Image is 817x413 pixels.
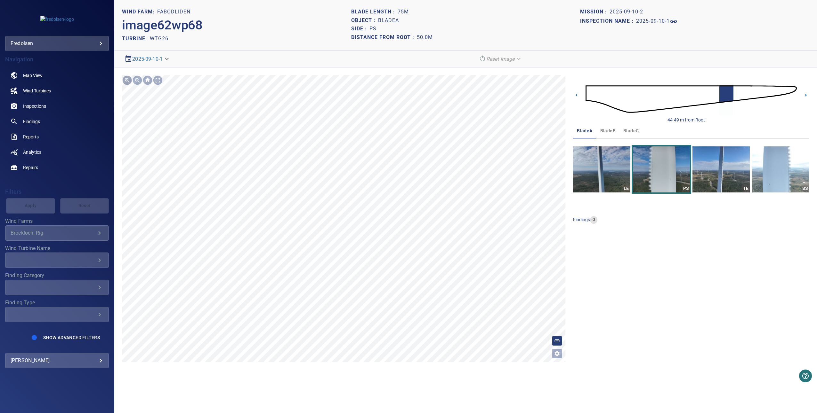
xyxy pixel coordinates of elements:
img: fredolsen-logo [40,16,74,22]
a: 2025-09-10-1 [636,18,677,25]
h1: Side : [351,26,369,32]
h1: 75m [398,9,409,15]
h4: Filters [5,189,109,195]
em: Reset Image [486,56,515,62]
img: Go home [142,75,153,85]
h1: Distance from root : [351,35,417,41]
div: fredolsen [5,36,109,51]
h2: WTG26 [150,35,168,42]
a: TE [692,146,749,192]
span: Inspections [23,103,46,109]
a: map noActive [5,68,109,83]
div: TE [742,184,750,192]
a: inspections noActive [5,98,109,114]
a: findings noActive [5,114,109,129]
h1: Object : [351,18,378,24]
h1: Blade length : [351,9,398,15]
div: Wind Farms [5,225,109,241]
div: Finding Category [5,280,109,295]
button: Show Advanced Filters [39,332,104,343]
div: SS [801,184,809,192]
img: Zoom in [122,75,132,85]
h1: 2025-09-10-2 [610,9,643,15]
label: Finding Category [5,273,109,278]
a: LE [573,146,630,192]
h1: Fabodliden [157,9,190,15]
button: Open image filters and tagging options [552,348,562,359]
a: repairs noActive [5,160,109,175]
span: Findings [23,118,40,125]
div: Wind Turbine Name [5,253,109,268]
span: Reports [23,134,39,140]
span: Map View [23,72,43,79]
div: 2025-09-10-1 [122,53,173,65]
img: d [586,74,797,125]
div: Brockloch_Rig [11,230,96,236]
h1: Inspection name : [580,18,636,24]
h1: 50.0m [417,35,433,41]
a: PS [633,146,690,192]
a: analytics noActive [5,144,109,160]
div: [PERSON_NAME] [11,355,103,366]
label: Finding Type [5,300,109,305]
span: Wind Turbines [23,88,51,94]
div: 44-49 m from Root [667,117,705,123]
img: Toggle full page [153,75,163,85]
span: findings [573,217,590,222]
div: Finding Type [5,307,109,322]
span: bladeB [600,127,616,135]
img: Zoom out [132,75,142,85]
span: Repairs [23,164,38,171]
h2: TURBINE: [122,35,150,42]
div: Reset Image [476,53,525,65]
h1: 2025-09-10-1 [636,18,670,24]
label: Wind Turbine Name [5,246,109,251]
div: LE [622,184,630,192]
div: fredolsen [11,38,103,49]
span: Analytics [23,149,41,155]
h1: Mission : [580,9,610,15]
h1: bladeA [378,18,399,24]
h1: PS [369,26,376,32]
span: bladeA [577,127,592,135]
h2: image62wp68 [122,18,202,33]
span: Show Advanced Filters [43,335,100,340]
span: bladeC [623,127,639,135]
h1: WIND FARM: [122,9,157,15]
a: windturbines noActive [5,83,109,98]
label: Wind Farms [5,219,109,224]
h4: Navigation [5,56,109,63]
div: PS [682,184,690,192]
a: reports noActive [5,129,109,144]
span: 0 [590,217,597,223]
a: 2025-09-10-1 [132,56,163,62]
a: SS [752,146,809,192]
